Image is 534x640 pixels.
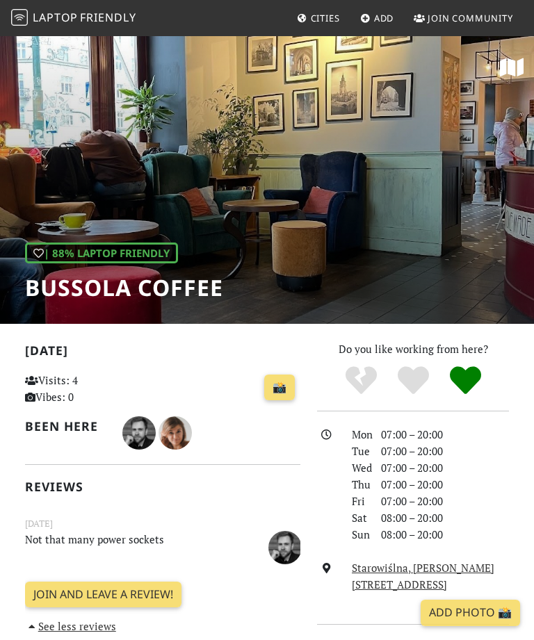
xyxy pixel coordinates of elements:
div: Tue [343,443,373,459]
div: Definitely! [439,365,492,396]
img: LaptopFriendly [11,9,28,26]
span: Cities [311,12,340,24]
div: No [335,365,387,396]
a: Starowiślna, [PERSON_NAME][STREET_ADDRESS] [352,561,494,591]
div: Wed [343,459,373,476]
span: Kirill Shmidt [268,539,302,553]
div: Fri [343,493,373,509]
a: Add Photo 📸 [421,600,520,626]
div: 07:00 – 20:00 [373,476,517,493]
span: Add [374,12,394,24]
a: Join and leave a review! [25,582,181,608]
small: [DATE] [17,516,309,531]
p: Visits: 4 Vibes: 0 [25,372,106,405]
h2: Reviews [25,479,300,494]
p: Do you like working from here? [317,340,509,357]
div: Sat [343,509,373,526]
span: Friendly [80,10,136,25]
div: Mon [343,426,373,443]
div: Yes [387,365,439,396]
div: 07:00 – 20:00 [373,459,517,476]
a: Add [355,6,400,31]
div: Thu [343,476,373,493]
h1: Bussola Coffee [25,274,223,301]
p: Not that many power sockets [17,531,260,562]
h2: [DATE] [25,343,300,363]
span: Anna Levasova [159,424,192,438]
img: 5151-kirill.jpg [268,531,302,564]
div: | 88% Laptop Friendly [25,243,178,263]
span: Join Community [428,12,513,24]
span: Laptop [33,10,78,25]
h2: Been here [25,419,106,434]
a: See less reviews [25,619,116,633]
a: Cities [291,6,346,31]
span: Kirill Shmidt [122,424,159,438]
div: 08:00 – 20:00 [373,509,517,526]
img: 5151-kirill.jpg [122,416,156,450]
div: 07:00 – 20:00 [373,426,517,443]
a: 📸 [264,375,295,401]
div: Sun [343,526,373,543]
img: 2698-anna.jpg [159,416,192,450]
a: Join Community [408,6,519,31]
div: 07:00 – 20:00 [373,493,517,509]
div: 07:00 – 20:00 [373,443,517,459]
a: LaptopFriendly LaptopFriendly [11,6,136,31]
div: 08:00 – 20:00 [373,526,517,543]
